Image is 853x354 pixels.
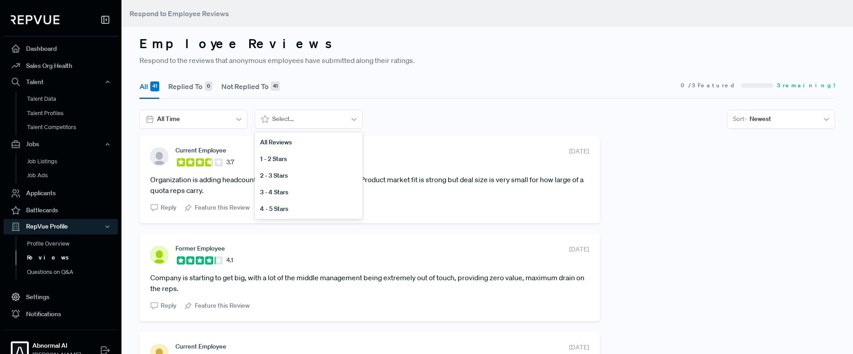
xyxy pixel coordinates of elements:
span: Sort - [733,114,747,124]
a: Job Ads [16,168,130,183]
span: 0 / 3 Featured [681,81,737,90]
a: Job Listings [16,154,130,169]
strong: Abnormal AI [32,341,81,350]
h3: Employee Reviews [139,36,835,51]
div: 41 [150,81,159,91]
article: Organization is adding headcount rapidly and shrinking territories. Product market fit is strong ... [150,174,589,196]
div: 0 [205,81,212,91]
button: All 41 [139,74,159,99]
span: [DATE] [569,147,589,156]
span: Feature this Review [195,203,250,212]
span: Current Employee [175,147,226,154]
article: Company is starting to get big, with a lot of the middle management being extremely out of touch,... [150,272,589,294]
a: Dashboard [4,40,118,57]
div: 41 [271,81,280,91]
div: 3 - 4 Stars [255,184,363,201]
span: Reply [161,203,176,212]
a: Talent Profiles [16,106,130,121]
button: Talent [4,74,118,90]
span: 3.7 [226,157,234,167]
a: Notifications [4,305,118,323]
div: All Reviews [255,134,363,151]
a: Reviews [16,251,130,265]
a: Questions on Q&A [16,265,130,279]
button: RepVue Profile [4,219,118,234]
span: [DATE] [569,343,589,352]
button: Replied To 0 [168,74,212,99]
span: [DATE] [569,245,589,254]
button: Not Replied To 41 [221,74,280,99]
span: Reply [161,301,176,310]
a: Battlecards [4,202,118,219]
div: 2 - 3 Stars [255,167,363,184]
a: Talent Competitors [16,120,130,134]
a: Profile Overview [16,237,130,251]
img: RepVue [11,15,59,24]
a: Applicants [4,185,118,202]
a: Sales Org Health [4,57,118,74]
button: Jobs [4,137,118,152]
a: Talent Data [16,92,130,106]
span: Feature this Review [195,301,250,310]
p: Respond to the reviews that anonymous employees have submitted along their ratings. [139,55,835,66]
span: 3 remaining! [777,81,835,90]
span: Former Employee [175,245,225,252]
span: Current Employee [175,343,226,350]
span: 4.1 [226,255,233,265]
span: Respond to Employee Reviews [130,9,229,18]
a: Settings [4,288,118,305]
div: 4 - 5 Stars [255,201,363,217]
div: 1 - 2 Stars [255,151,363,167]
